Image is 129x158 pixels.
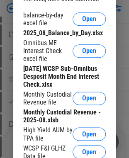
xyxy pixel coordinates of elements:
span: Open [82,16,96,22]
div: Monthly Custodial Revenue file [23,90,73,106]
div: balance-by-day excel file [23,11,73,27]
div: Omnibus ME Interest Check excel file [23,39,73,63]
span: Open [82,131,96,137]
div: [DATE] WCSP Sub-Omnibus Desposit Month End Interest Check.xlsx [23,65,106,88]
div: High Yield AUM by TPA file [23,126,73,142]
div: 2025_08_Balance_by_Day.xlsx [23,29,106,37]
button: Open [73,44,106,58]
span: Open [82,148,96,155]
button: Open [73,127,106,141]
button: Open [73,92,106,105]
span: Open [82,48,96,54]
button: Open [73,12,106,26]
div: Monthly Custodial Revenue - 2025-08.xlsb [23,108,106,124]
span: Open [82,95,96,102]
